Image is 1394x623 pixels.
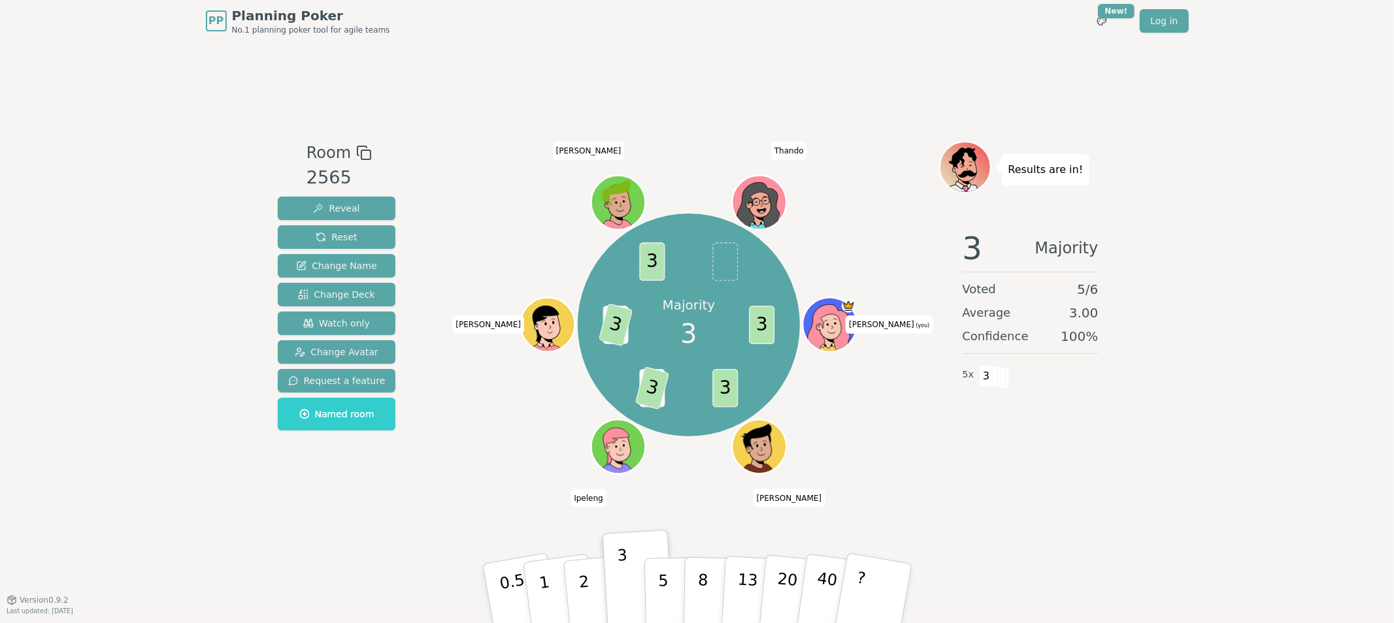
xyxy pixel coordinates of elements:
[299,407,374,421] span: Named room
[278,197,396,220] button: Reveal
[278,225,396,249] button: Reset
[1077,280,1098,298] span: 5 / 6
[452,315,524,334] span: Click to change your name
[599,303,633,347] span: 3
[278,283,396,306] button: Change Deck
[20,595,69,605] span: Version 0.9.2
[635,366,670,410] span: 3
[288,374,386,387] span: Request a feature
[914,323,930,328] span: (you)
[298,288,374,301] span: Change Deck
[1090,9,1114,33] button: New!
[963,280,997,298] span: Voted
[680,314,697,353] span: 3
[278,398,396,430] button: Named room
[640,242,665,281] span: 3
[842,299,855,313] span: Norval is the host
[278,311,396,335] button: Watch only
[1069,304,1099,322] span: 3.00
[316,231,357,244] span: Reset
[7,607,73,615] span: Last updated: [DATE]
[232,7,390,25] span: Planning Poker
[278,340,396,364] button: Change Avatar
[846,315,933,334] span: Click to change your name
[278,254,396,278] button: Change Name
[296,259,376,272] span: Change Name
[307,165,372,191] div: 2565
[963,304,1011,322] span: Average
[616,546,631,617] p: 3
[805,299,855,350] button: Click to change your avatar
[749,306,774,344] span: 3
[663,296,716,314] p: Majority
[1061,327,1098,345] span: 100 %
[7,595,69,605] button: Version0.9.2
[278,369,396,392] button: Request a feature
[208,13,224,29] span: PP
[712,369,738,407] span: 3
[307,141,351,165] span: Room
[553,142,625,161] span: Click to change your name
[1098,4,1135,18] div: New!
[979,365,994,387] span: 3
[1035,232,1099,264] span: Majority
[754,489,825,507] span: Click to change your name
[571,489,606,507] span: Click to change your name
[963,327,1029,345] span: Confidence
[963,368,974,382] span: 5 x
[963,232,983,264] span: 3
[206,7,390,35] a: PPPlanning PokerNo.1 planning poker tool for agile teams
[232,25,390,35] span: No.1 planning poker tool for agile teams
[1140,9,1188,33] a: Log in
[313,202,359,215] span: Reveal
[303,317,370,330] span: Watch only
[1008,161,1084,179] p: Results are in!
[771,142,807,161] span: Click to change your name
[295,345,378,359] span: Change Avatar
